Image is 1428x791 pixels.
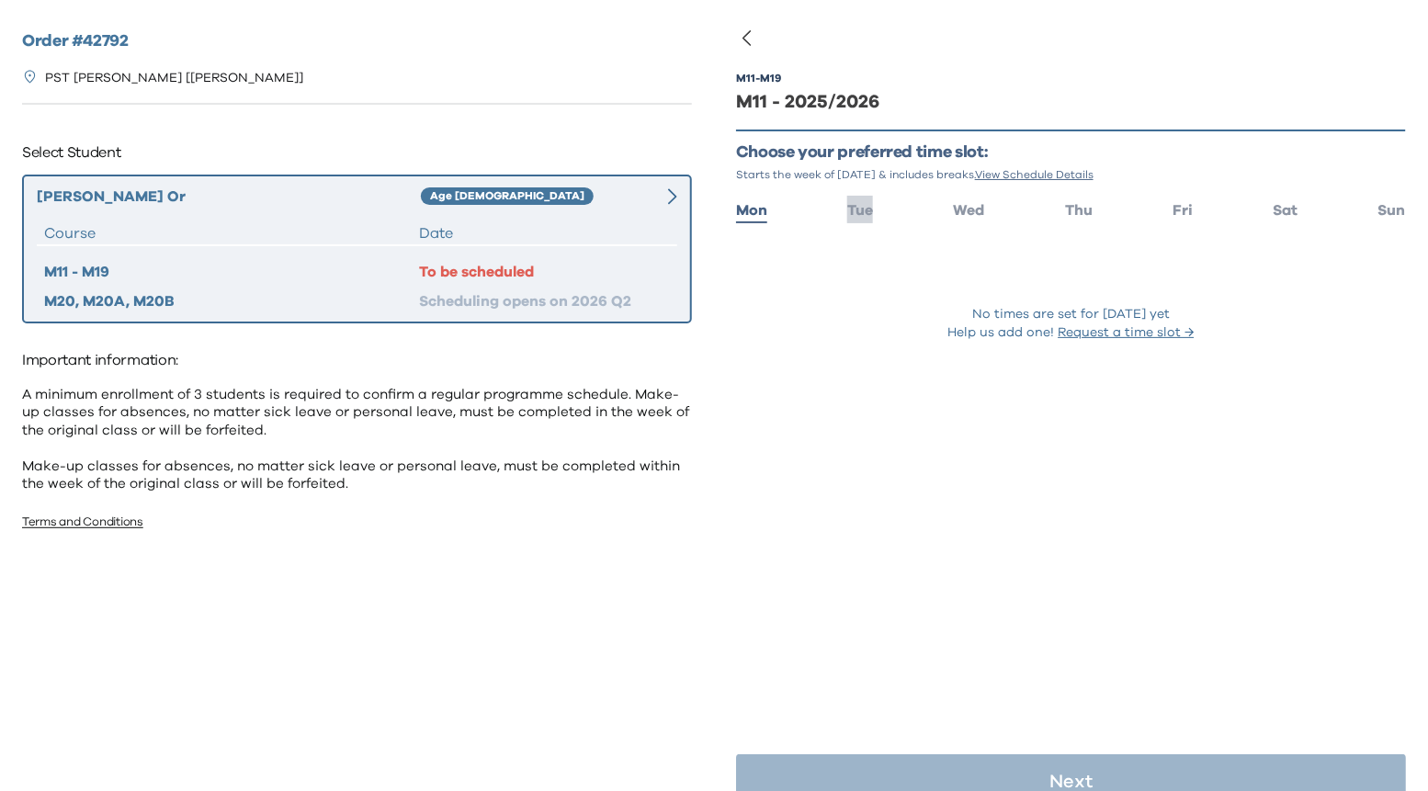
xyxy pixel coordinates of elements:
[22,516,143,528] a: Terms and Conditions
[736,167,1406,182] p: Starts the week of [DATE] & includes breaks.
[45,69,303,88] p: PST [PERSON_NAME] [[PERSON_NAME]]
[736,71,781,85] div: M11 - M19
[420,222,670,244] div: Date
[420,290,670,312] div: Scheduling opens on 2026 Q2
[22,138,692,167] p: Select Student
[1378,203,1406,218] span: Sun
[1065,203,1093,218] span: Thu
[736,89,1406,115] div: M11 - 2025/2026
[22,345,692,375] p: Important information:
[1049,773,1093,791] p: Next
[954,203,985,218] span: Wed
[1173,203,1193,218] span: Fri
[22,29,692,54] h2: Order # 42792
[420,261,670,283] div: To be scheduled
[22,386,692,493] p: A minimum enrollment of 3 students is required to confirm a regular programme schedule. Make-up c...
[44,222,420,244] div: Course
[37,186,421,208] div: [PERSON_NAME] Or
[1274,203,1298,218] span: Sat
[975,169,1094,180] span: View Schedule Details
[948,323,1195,342] p: Help us add one!
[44,290,420,312] div: M20, M20A, M20B
[1059,323,1195,342] button: Request a time slot →
[736,203,767,218] span: Mon
[972,305,1170,323] p: No times are set for [DATE] yet
[847,203,873,218] span: Tue
[736,142,1406,164] p: Choose your preferred time slot:
[421,187,594,206] div: Age [DEMOGRAPHIC_DATA]
[44,261,420,283] div: M11 - M19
